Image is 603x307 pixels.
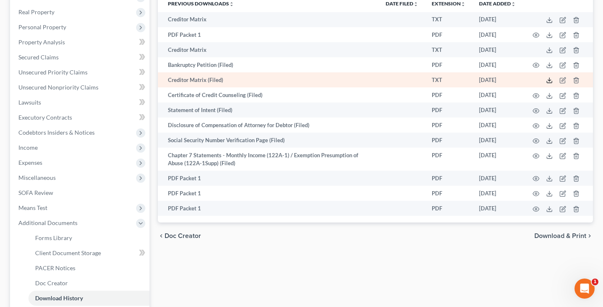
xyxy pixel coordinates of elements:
td: [DATE] [472,42,523,57]
td: PDF Packet 1 [158,27,379,42]
a: Doc Creator [28,276,149,291]
td: PDF [425,118,472,133]
td: [DATE] [472,118,523,133]
td: PDF [425,201,472,216]
a: Extensionunfold_more [432,0,466,7]
span: Property Analysis [18,38,65,46]
a: Date Filedunfold_more [386,0,418,7]
td: Social Security Number Verification Page (Filed) [158,133,379,148]
i: chevron_right [586,233,593,239]
span: Unsecured Priority Claims [18,69,88,76]
span: Lawsuits [18,99,41,106]
td: [DATE] [472,133,523,148]
button: Download & Print chevron_right [534,233,593,239]
td: [DATE] [472,171,523,186]
td: Creditor Matrix [158,12,379,27]
span: PACER Notices [35,264,75,271]
i: unfold_more [413,2,418,7]
td: PDF [425,148,472,171]
span: Personal Property [18,23,66,31]
a: Client Document Storage [28,246,149,261]
a: Date addedunfold_more [479,0,516,7]
span: Income [18,144,38,151]
td: TXT [425,42,472,57]
i: unfold_more [461,2,466,7]
td: PDF Packet 1 [158,186,379,201]
a: Secured Claims [12,50,149,65]
span: Executory Contracts [18,114,72,121]
td: PDF Packet 1 [158,201,379,216]
a: Previous Downloadsunfold_more [168,0,234,7]
td: PDF [425,27,472,42]
td: Certificate of Credit Counseling (Filed) [158,87,379,102]
span: Means Test [18,204,47,211]
td: [DATE] [472,102,523,118]
a: Download History [28,291,149,306]
span: SOFA Review [18,189,53,196]
td: [DATE] [472,27,523,42]
span: Doc Creator [35,279,68,287]
td: PDF [425,186,472,201]
a: Lawsuits [12,95,149,110]
td: Chapter 7 Statements - Monthly Income (122A-1) / Exemption Presumption of Abuse (122A-1Supp) (Filed) [158,148,379,171]
td: [DATE] [472,148,523,171]
td: [DATE] [472,12,523,27]
td: PDF [425,171,472,186]
i: unfold_more [511,2,516,7]
span: Expenses [18,159,42,166]
td: Bankruptcy Petition (Filed) [158,57,379,72]
td: [DATE] [472,186,523,201]
button: chevron_left Doc Creator [158,233,201,239]
td: Creditor Matrix (Filed) [158,72,379,87]
span: Download & Print [534,233,586,239]
span: Miscellaneous [18,174,56,181]
td: [DATE] [472,72,523,87]
a: Unsecured Priority Claims [12,65,149,80]
a: Executory Contracts [12,110,149,125]
span: Unsecured Nonpriority Claims [18,84,98,91]
span: Forms Library [35,234,72,241]
span: Real Property [18,8,54,15]
td: PDF Packet 1 [158,171,379,186]
td: TXT [425,72,472,87]
span: Doc Creator [165,233,201,239]
span: Secured Claims [18,54,59,61]
i: unfold_more [229,2,234,7]
i: chevron_left [158,233,165,239]
a: PACER Notices [28,261,149,276]
span: Download History [35,294,83,302]
td: Creditor Matrix [158,42,379,57]
td: [DATE] [472,87,523,102]
a: SOFA Review [12,185,149,200]
a: Unsecured Nonpriority Claims [12,80,149,95]
td: Disclosure of Compensation of Attorney for Debtor (Filed) [158,118,379,133]
td: [DATE] [472,57,523,72]
span: Codebtors Insiders & Notices [18,129,95,136]
td: TXT [425,12,472,27]
td: PDF [425,102,472,118]
td: [DATE] [472,201,523,216]
td: PDF [425,57,472,72]
span: Client Document Storage [35,249,101,256]
td: Statement of Intent (Filed) [158,102,379,118]
iframe: Intercom live chat [575,279,595,299]
span: 1 [592,279,598,285]
a: Forms Library [28,230,149,246]
a: Property Analysis [12,35,149,50]
span: Additional Documents [18,219,77,226]
td: PDF [425,87,472,102]
td: PDF [425,133,472,148]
